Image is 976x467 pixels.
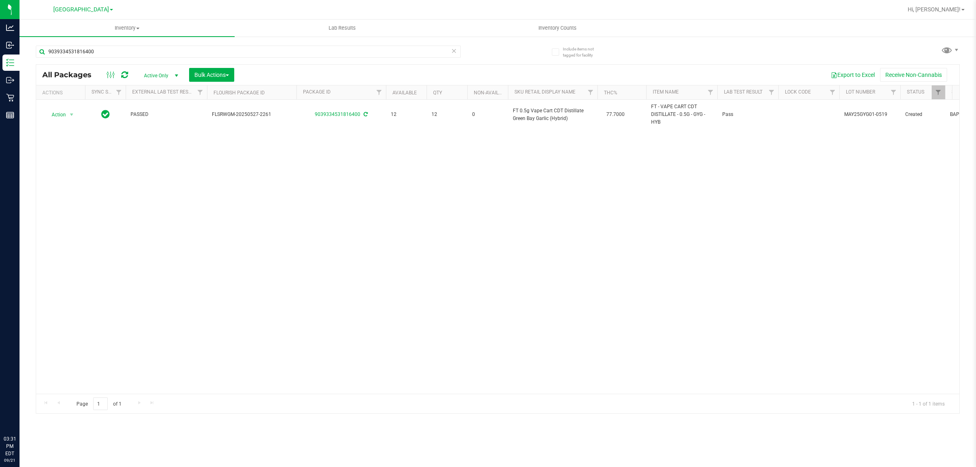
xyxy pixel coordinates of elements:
[765,85,778,99] a: Filter
[722,111,773,118] span: Pass
[318,24,367,32] span: Lab Results
[212,111,292,118] span: FLSRWGM-20250527-2261
[6,94,14,102] inline-svg: Retail
[70,397,128,410] span: Page of 1
[24,401,34,410] iframe: Resource center unread badge
[906,397,951,410] span: 1 - 1 of 1 items
[513,107,593,122] span: FT 0.5g Vape Cart CDT Distillate Green Bay Garlic (Hybrid)
[20,24,235,32] span: Inventory
[67,109,77,120] span: select
[391,111,422,118] span: 12
[932,85,945,99] a: Filter
[704,85,717,99] a: Filter
[844,111,895,118] span: MAY25GYG01-0519
[4,457,16,463] p: 09/21
[6,41,14,49] inline-svg: Inbound
[112,85,126,99] a: Filter
[235,20,450,37] a: Lab Results
[474,90,510,96] a: Non-Available
[93,397,108,410] input: 1
[907,89,924,95] a: Status
[785,89,811,95] a: Lock Code
[362,111,368,117] span: Sync from Compliance System
[131,111,202,118] span: PASSED
[433,90,442,96] a: Qty
[602,109,629,120] span: 77.7000
[42,70,100,79] span: All Packages
[527,24,588,32] span: Inventory Counts
[472,111,503,118] span: 0
[20,20,235,37] a: Inventory
[451,46,457,56] span: Clear
[584,85,597,99] a: Filter
[846,89,875,95] a: Lot Number
[514,89,575,95] a: Sku Retail Display Name
[952,89,961,95] a: SKU
[880,68,947,82] button: Receive Non-Cannabis
[563,46,603,58] span: Include items not tagged for facility
[101,109,110,120] span: In Sync
[303,89,331,95] a: Package ID
[908,6,961,13] span: Hi, [PERSON_NAME]!
[604,90,617,96] a: THC%
[194,85,207,99] a: Filter
[6,59,14,67] inline-svg: Inventory
[132,89,196,95] a: External Lab Test Result
[6,111,14,119] inline-svg: Reports
[653,89,679,95] a: Item Name
[651,103,712,127] span: FT - VAPE CART CDT DISTILLATE - 0.5G - GYG - HYB
[194,72,229,78] span: Bulk Actions
[826,68,880,82] button: Export to Excel
[373,85,386,99] a: Filter
[450,20,665,37] a: Inventory Counts
[431,111,462,118] span: 12
[315,111,360,117] a: 9039334531816400
[213,90,265,96] a: Flourish Package ID
[189,68,234,82] button: Bulk Actions
[4,435,16,457] p: 03:31 PM EDT
[42,90,82,96] div: Actions
[44,109,66,120] span: Action
[91,89,123,95] a: Sync Status
[6,24,14,32] inline-svg: Analytics
[36,46,461,58] input: Search Package ID, Item Name, SKU, Lot or Part Number...
[887,85,900,99] a: Filter
[905,111,940,118] span: Created
[724,89,762,95] a: Lab Test Result
[53,6,109,13] span: [GEOGRAPHIC_DATA]
[6,76,14,84] inline-svg: Outbound
[8,402,33,426] iframe: Resource center
[826,85,839,99] a: Filter
[392,90,417,96] a: Available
